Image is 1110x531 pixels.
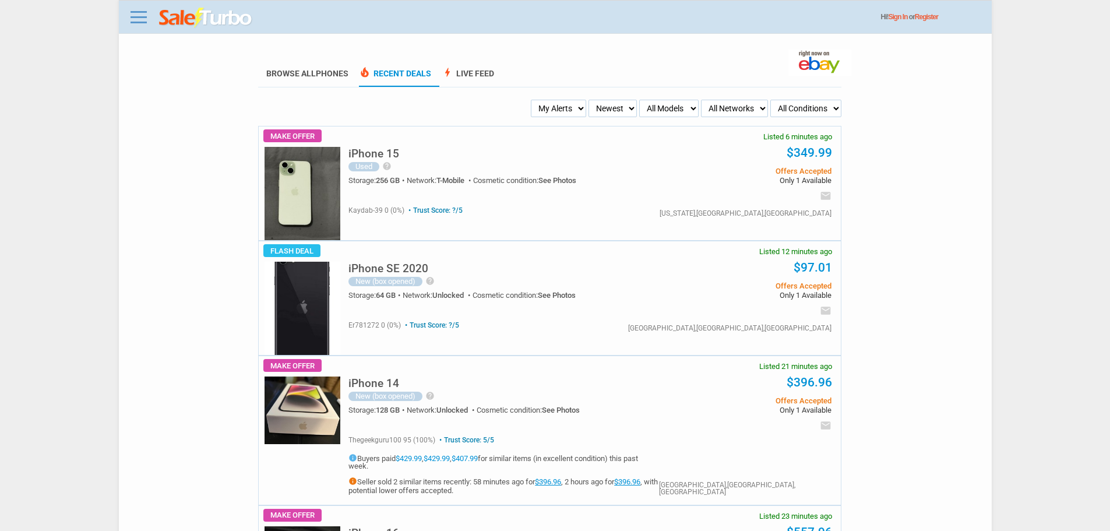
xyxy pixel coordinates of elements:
i: info [348,477,357,486]
i: email [820,420,831,431]
span: kaydab-39 0 (0%) [348,206,404,214]
div: Network: [403,291,473,299]
span: 64 GB [376,291,396,300]
div: New (box opened) [348,277,422,286]
div: [GEOGRAPHIC_DATA],[GEOGRAPHIC_DATA],[GEOGRAPHIC_DATA] [628,325,831,332]
span: Offers Accepted [656,167,831,175]
span: Offers Accepted [656,397,831,405]
a: iPhone 14 [348,380,399,389]
h5: iPhone 15 [348,148,399,159]
span: Make Offer [263,129,322,142]
span: Trust Score: ?/5 [403,321,459,329]
span: Listed 21 minutes ago [759,363,832,370]
span: Flash Deal [263,244,320,257]
h5: iPhone SE 2020 [348,263,428,274]
a: $396.96 [614,477,640,486]
div: Network: [407,406,477,414]
img: s-l225.jpg [265,147,340,240]
a: Browse AllPhones [266,69,348,78]
a: iPhone 15 [348,150,399,159]
a: local_fire_departmentRecent Deals [359,69,431,87]
div: Storage: [348,291,403,299]
img: s-l225.jpg [265,262,340,355]
a: Register [915,13,938,21]
a: boltLive Feed [442,69,494,87]
span: Hi! [881,13,889,21]
a: $429.99 [396,454,422,463]
span: 256 GB [376,176,400,185]
i: email [820,305,831,317]
h5: Buyers paid , , for similar items (in excellent condition) this past week. [348,453,659,470]
span: Trust Score: ?/5 [406,206,463,214]
span: bolt [442,66,453,78]
a: $396.96 [787,375,832,389]
i: info [348,453,357,462]
div: Used [348,162,379,171]
span: See Photos [538,291,576,300]
a: $97.01 [794,261,832,275]
span: Only 1 Available [656,291,831,299]
div: Cosmetic condition: [477,406,580,414]
i: help [425,276,435,286]
div: Storage: [348,406,407,414]
img: saleturbo.com - Online Deals and Discount Coupons [159,8,253,29]
span: local_fire_department [359,66,371,78]
a: $407.99 [452,454,478,463]
span: Listed 6 minutes ago [763,133,832,140]
div: [US_STATE],[GEOGRAPHIC_DATA],[GEOGRAPHIC_DATA] [660,210,831,217]
h5: iPhone 14 [348,378,399,389]
span: Make Offer [263,359,322,372]
a: $396.96 [535,477,561,486]
span: thegeekguru100 95 (100%) [348,436,435,444]
div: Cosmetic condition: [473,291,576,299]
i: email [820,190,831,202]
i: help [382,161,392,171]
span: Only 1 Available [656,406,831,414]
div: Network: [407,177,473,184]
span: er781272 0 (0%) [348,321,401,329]
span: Only 1 Available [656,177,831,184]
a: $429.99 [424,454,450,463]
div: Storage: [348,177,407,184]
span: Unlocked [432,291,464,300]
span: or [909,13,938,21]
h5: Seller sold 2 similar items recently: 58 minutes ago for , 2 hours ago for , with potential lower... [348,477,659,495]
a: iPhone SE 2020 [348,265,428,274]
a: Sign In [889,13,908,21]
span: Unlocked [436,406,468,414]
span: See Photos [538,176,576,185]
div: [GEOGRAPHIC_DATA],[GEOGRAPHIC_DATA],[GEOGRAPHIC_DATA] [659,481,831,495]
span: Trust Score: 5/5 [437,436,494,444]
span: Make Offer [263,509,322,522]
span: Listed 23 minutes ago [759,512,832,520]
span: See Photos [542,406,580,414]
span: Listed 12 minutes ago [759,248,832,255]
div: Cosmetic condition: [473,177,576,184]
span: Phones [316,69,348,78]
span: T-Mobile [436,176,464,185]
i: help [425,391,435,400]
a: $349.99 [787,146,832,160]
img: s-l225.jpg [265,377,340,444]
span: Offers Accepted [656,282,831,290]
span: 128 GB [376,406,400,414]
div: New (box opened) [348,392,422,401]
